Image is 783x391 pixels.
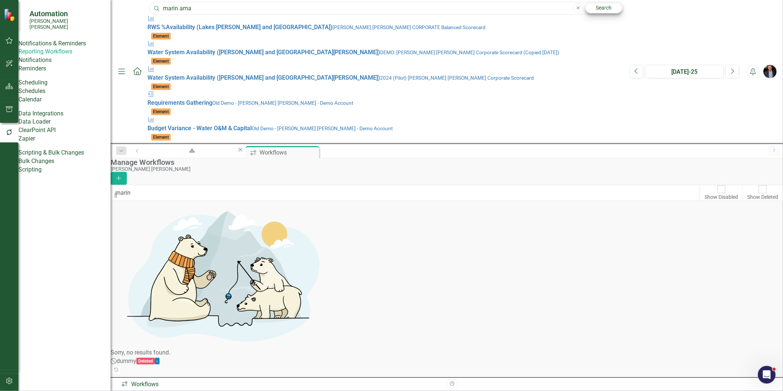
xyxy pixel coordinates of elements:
a: Bulk Changes [18,157,111,166]
input: Filter Workflows... [111,185,700,201]
a: Budget Variance - Water O&M & CapitalOld Demo - [PERSON_NAME] [PERSON_NAME] - Demo AccountElement [147,116,622,141]
span: Element [151,33,171,39]
input: Search ClearPoint... [149,2,624,15]
span: RWS %Availability (Lakes [PERSON_NAME] and [GEOGRAPHIC_DATA]) [147,24,333,31]
a: Water System Availability​ ([PERSON_NAME] and [GEOGRAPHIC_DATA][PERSON_NAME])DEMO: [PERSON_NAME] ... [147,40,622,65]
a: Requirements GatheringOld Demo - [PERSON_NAME] [PERSON_NAME] - Demo AccountElement [147,90,622,116]
iframe: Intercom live chat [758,366,776,384]
a: Notifications [18,56,111,65]
div: [DATE]-25 [648,68,721,76]
a: Scripting [18,166,111,174]
button: [DATE]-25 [645,65,724,78]
div: Sorry, no results found. [111,349,783,357]
span: Automation [29,9,103,18]
div: Workflows [121,380,441,389]
small: 2024 (Pilot) [PERSON_NAME] [PERSON_NAME] Corporate Scorecard [380,75,534,81]
div: Workflows [260,148,317,157]
small: Old Demo - [PERSON_NAME] [PERSON_NAME] - Demo Account [212,100,353,106]
div: Notifications & Reminders [18,39,86,48]
img: No results found [111,201,332,349]
a: ClearPoint API [18,126,111,135]
small: DEMO: [PERSON_NAME] [PERSON_NAME] Corporate Scorecard (Copied [DATE]) [380,49,559,55]
span: Budget Variance - Water O&M & Capital [147,125,252,132]
a: Schedules [18,87,111,96]
span: Element [151,83,171,90]
img: Chris Amodeo [763,65,777,78]
span: Water System Availability​ ([PERSON_NAME] and [GEOGRAPHIC_DATA][PERSON_NAME]) [147,74,380,81]
div: [PERSON_NAME] [PERSON_NAME] [111,166,779,172]
a: Water System Availability​ ([PERSON_NAME] and [GEOGRAPHIC_DATA][PERSON_NAME])2024 (Pilot) [PERSON... [147,65,622,91]
div: Manage Workflows [111,158,779,166]
a: Data Loader [18,118,111,126]
a: Reminders [18,65,111,73]
div: dummy [116,357,136,366]
a: Search [585,3,622,13]
a: RWS %Availability (Lakes [PERSON_NAME] and [GEOGRAPHIC_DATA])[PERSON_NAME] [PERSON_NAME] CORPORAT... [147,15,622,40]
span: Deleted [136,358,155,364]
a: Reporting Workflows [18,48,111,56]
small: Old Demo - [PERSON_NAME] [PERSON_NAME] - Demo Account [252,125,393,131]
div: Show Disabled [704,193,738,201]
a: Calendar [18,96,111,104]
div: SC Corporate - Welcome to ClearPoint [152,153,230,162]
div: Scheduling [18,79,48,87]
img: ClearPoint Strategy [4,8,17,21]
a: SC Corporate - Welcome to ClearPoint [145,146,237,155]
span: Requirements Gathering [147,99,212,106]
span: Element [151,58,171,65]
span: Element [151,134,171,141]
div: Data Integrations [18,110,63,118]
span: Water System Availability​ ([PERSON_NAME] and [GEOGRAPHIC_DATA][PERSON_NAME]) [147,49,380,56]
a: Zapier [18,135,111,143]
div: Scripting & Bulk Changes [18,149,84,157]
small: [PERSON_NAME] [PERSON_NAME] CORPORATE Balanced Scorecard [333,24,486,30]
span: - [155,358,160,364]
small: [PERSON_NAME] [PERSON_NAME] [29,18,103,30]
span: Element [151,108,171,115]
div: Show Deleted [747,193,778,201]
